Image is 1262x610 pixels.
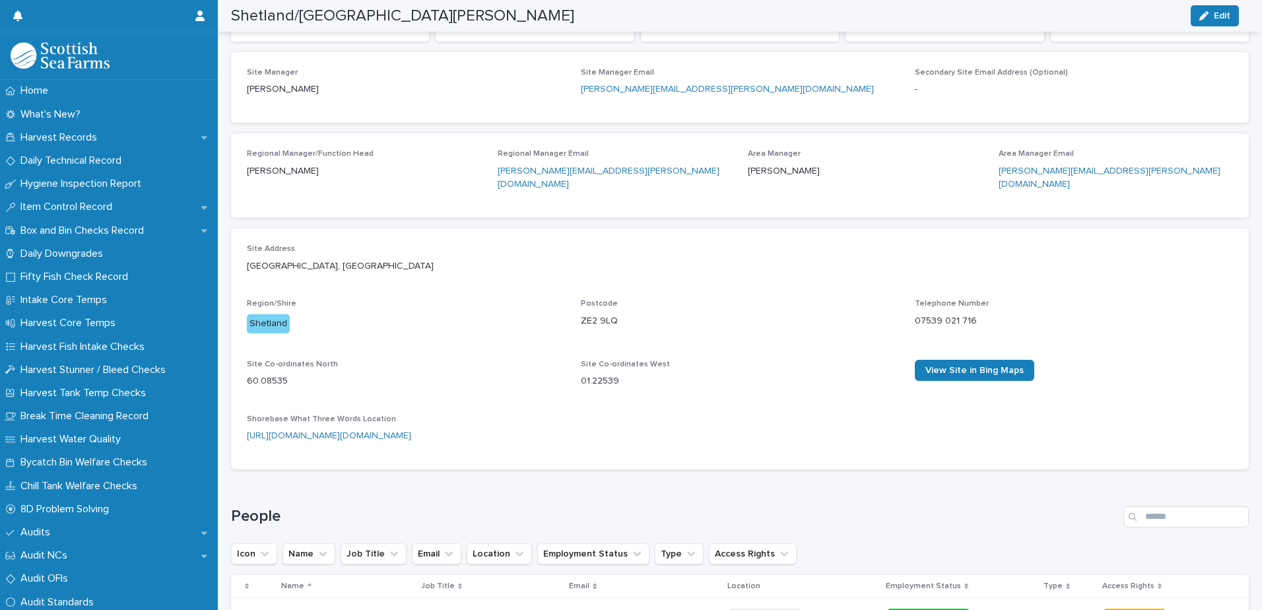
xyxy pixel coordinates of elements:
p: Harvest Fish Intake Checks [15,341,155,353]
p: Daily Technical Record [15,154,132,167]
img: mMrefqRFQpe26GRNOUkG [11,42,110,69]
p: Audit Standards [15,596,104,609]
button: Access Rights [709,543,797,564]
a: [PERSON_NAME][EMAIL_ADDRESS][PERSON_NAME][DOMAIN_NAME] [498,166,719,189]
a: [PERSON_NAME][EMAIL_ADDRESS][PERSON_NAME][DOMAIN_NAME] [581,85,874,94]
p: Job Title [421,579,455,593]
button: Email [412,543,461,564]
h2: Shetland/[GEOGRAPHIC_DATA][PERSON_NAME] [231,7,574,26]
p: Fifty Fish Check Record [15,271,139,283]
p: Bycatch Bin Welfare Checks [15,456,158,469]
a: View Site in Bing Maps [915,360,1034,381]
p: Intake Core Temps [15,294,117,306]
p: Harvest Records [15,131,108,144]
p: Chill Tank Welfare Checks [15,480,148,492]
h1: People [231,507,1118,526]
p: Hygiene Inspection Report [15,178,152,190]
p: Harvest Tank Temp Checks [15,387,156,399]
button: Job Title [341,543,407,564]
p: Audit OFIs [15,572,79,585]
p: 8D Problem Solving [15,503,119,516]
p: Employment Status [886,579,961,593]
p: Audit NCs [15,549,78,562]
p: 07539 021 716 [915,314,1233,328]
p: Location [727,579,760,593]
span: Area Manager Email [999,150,1074,158]
a: [PERSON_NAME][EMAIL_ADDRESS][PERSON_NAME][DOMAIN_NAME] [999,166,1220,189]
p: 01.22539 [581,374,899,388]
span: Regional Manager/Function Head [247,150,374,158]
span: Site Address [247,245,295,253]
p: Harvest Water Quality [15,433,131,446]
p: Box and Bin Checks Record [15,224,154,237]
button: Edit [1191,5,1239,26]
button: Type [655,543,704,564]
p: Name [281,579,304,593]
p: Item Control Record [15,201,123,213]
p: [PERSON_NAME] [247,164,482,178]
button: Location [467,543,532,564]
p: Access Rights [1102,579,1154,593]
p: Daily Downgrades [15,248,114,260]
p: - [915,83,1233,96]
span: Regional Manager Email [498,150,589,158]
span: Site Co-ordinates North [247,360,338,368]
p: [GEOGRAPHIC_DATA], [GEOGRAPHIC_DATA] [247,259,1233,273]
p: [PERSON_NAME] [247,83,565,96]
span: View Site in Bing Maps [925,366,1024,375]
a: [URL][DOMAIN_NAME][DOMAIN_NAME] [247,431,411,440]
p: 60.08535 [247,374,565,388]
p: Type [1044,579,1063,593]
span: Site Co-ordinates West [581,360,670,368]
p: [PERSON_NAME] [748,164,983,178]
button: Name [282,543,335,564]
span: Area Manager [748,150,801,158]
p: What's New? [15,108,91,121]
span: Edit [1214,11,1230,20]
p: Harvest Stunner / Bleed Checks [15,364,176,376]
div: Shetland [247,314,290,333]
button: Employment Status [537,543,649,564]
span: Site Manager Email [581,69,654,77]
span: Region/Shire [247,300,296,308]
p: Break Time Cleaning Record [15,410,159,423]
span: Shorebase What Three Words Location [247,415,396,423]
p: ZE2 9LQ [581,314,899,328]
span: Postcode [581,300,618,308]
span: Site Manager [247,69,298,77]
p: Harvest Core Temps [15,317,126,329]
p: Audits [15,526,61,539]
input: Search [1123,506,1249,527]
span: Secondary Site Email Address (Optional) [915,69,1068,77]
span: Telephone Number [915,300,989,308]
button: Icon [231,543,277,564]
p: Email [569,579,589,593]
p: Home [15,85,59,97]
